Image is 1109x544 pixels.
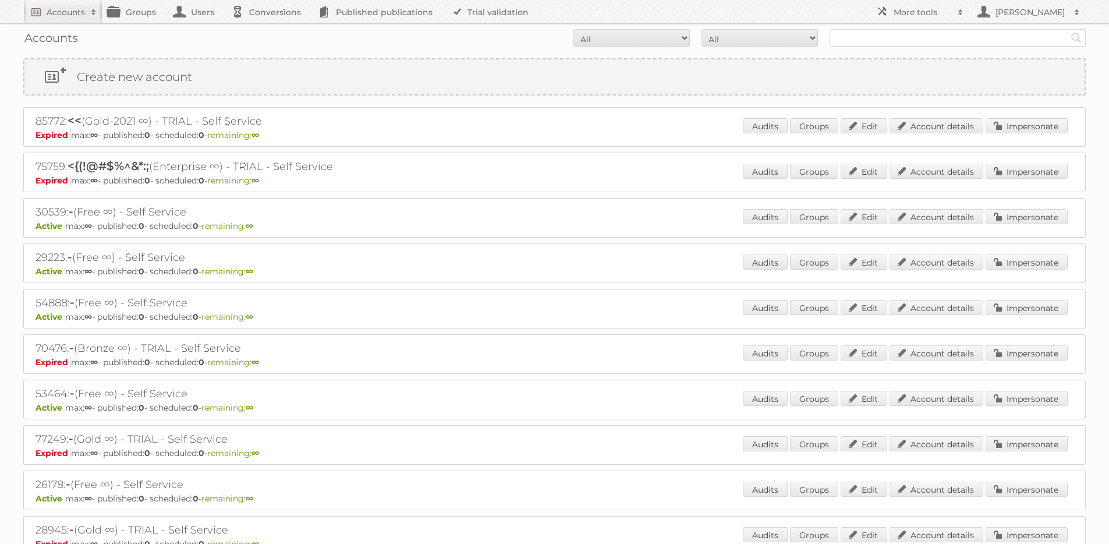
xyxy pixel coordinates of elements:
[69,204,73,218] span: -
[986,527,1068,542] a: Impersonate
[790,118,838,133] a: Groups
[890,300,983,315] a: Account details
[1068,29,1085,47] input: Search
[743,118,788,133] a: Audits
[790,345,838,361] a: Groups
[84,402,92,413] strong: ∞
[84,493,92,504] strong: ∞
[36,357,1073,368] p: max: - published: - scheduled: -
[84,221,92,231] strong: ∞
[986,300,1068,315] a: Impersonate
[251,448,259,458] strong: ∞
[743,482,788,497] a: Audits
[36,402,1073,413] p: max: - published: - scheduled: -
[743,164,788,179] a: Audits
[251,175,259,186] strong: ∞
[790,209,838,224] a: Groups
[986,482,1068,497] a: Impersonate
[199,357,204,368] strong: 0
[199,448,204,458] strong: 0
[890,482,983,497] a: Account details
[84,266,92,277] strong: ∞
[841,482,887,497] a: Edit
[199,175,204,186] strong: 0
[36,266,1073,277] p: max: - published: - scheduled: -
[193,221,199,231] strong: 0
[66,477,70,491] span: -
[193,493,199,504] strong: 0
[36,448,71,458] span: Expired
[251,130,259,140] strong: ∞
[986,345,1068,361] a: Impersonate
[139,493,144,504] strong: 0
[890,209,983,224] a: Account details
[144,357,150,368] strong: 0
[36,175,1073,186] p: max: - published: - scheduled: -
[841,300,887,315] a: Edit
[144,130,150,140] strong: 0
[841,391,887,406] a: Edit
[36,493,1073,504] p: max: - published: - scheduled: -
[36,159,443,174] h2: 75759: (Enterprise ∞) - TRIAL - Self Service
[207,448,259,458] span: remaining:
[246,402,253,413] strong: ∞
[986,209,1068,224] a: Impersonate
[790,482,838,497] a: Groups
[986,436,1068,451] a: Impersonate
[69,432,73,446] span: -
[68,114,82,128] span: <<
[36,432,443,447] h2: 77249: (Gold ∞) - TRIAL - Self Service
[841,118,887,133] a: Edit
[790,436,838,451] a: Groups
[36,221,65,231] span: Active
[993,6,1068,18] h2: [PERSON_NAME]
[207,357,259,368] span: remaining:
[47,6,85,18] h2: Accounts
[36,266,65,277] span: Active
[70,386,75,400] span: -
[36,295,443,310] h2: 54888: (Free ∞) - Self Service
[890,118,983,133] a: Account details
[36,312,1073,322] p: max: - published: - scheduled: -
[36,448,1073,458] p: max: - published: - scheduled: -
[841,255,887,270] a: Edit
[36,114,443,129] h2: 85772: (Gold-2021 ∞) - TRIAL - Self Service
[743,255,788,270] a: Audits
[841,345,887,361] a: Edit
[986,164,1068,179] a: Impersonate
[246,312,253,322] strong: ∞
[70,295,75,309] span: -
[199,130,204,140] strong: 0
[790,255,838,270] a: Groups
[139,266,144,277] strong: 0
[890,345,983,361] a: Account details
[36,175,71,186] span: Expired
[841,164,887,179] a: Edit
[890,436,983,451] a: Account details
[743,209,788,224] a: Audits
[36,493,65,504] span: Active
[36,130,71,140] span: Expired
[246,266,253,277] strong: ∞
[144,448,150,458] strong: 0
[841,436,887,451] a: Edit
[36,221,1073,231] p: max: - published: - scheduled: -
[201,312,253,322] span: remaining:
[246,493,253,504] strong: ∞
[68,159,149,173] span: <{(!@#$%^&*:;
[36,312,65,322] span: Active
[193,312,199,322] strong: 0
[743,391,788,406] a: Audits
[207,175,259,186] span: remaining:
[36,357,71,368] span: Expired
[894,6,952,18] h2: More tools
[36,522,443,538] h2: 28945: (Gold ∞) - TRIAL - Self Service
[36,341,443,356] h2: 70476: (Bronze ∞) - TRIAL - Self Service
[743,436,788,451] a: Audits
[36,386,443,401] h2: 53464: (Free ∞) - Self Service
[890,391,983,406] a: Account details
[84,312,92,322] strong: ∞
[743,300,788,315] a: Audits
[890,255,983,270] a: Account details
[139,312,144,322] strong: 0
